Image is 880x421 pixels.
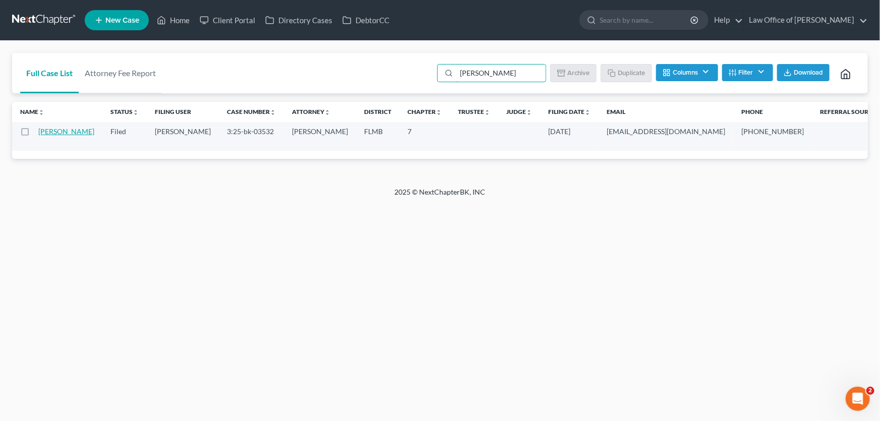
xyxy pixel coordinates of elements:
a: [PERSON_NAME] [38,127,94,136]
a: Judgeunfold_more [506,108,532,115]
i: unfold_more [584,109,591,115]
td: 3:25-bk-03532 [219,122,284,151]
a: Law Office of [PERSON_NAME] [744,11,867,29]
a: Client Portal [195,11,260,29]
input: Search by name... [600,11,692,29]
a: Filing Dateunfold_more [548,108,591,115]
a: Chapterunfold_more [407,108,442,115]
td: [DATE] [540,122,599,151]
td: FLMB [356,122,399,151]
a: Full Case List [20,53,79,93]
i: unfold_more [270,109,276,115]
a: DebtorCC [337,11,394,29]
button: Filter [722,64,773,81]
td: Filed [102,122,147,151]
i: unfold_more [38,109,44,115]
th: District [356,102,399,122]
span: Download [794,69,823,77]
button: Download [777,64,830,81]
td: 7 [399,122,450,151]
pre: [EMAIL_ADDRESS][DOMAIN_NAME] [607,127,725,137]
td: [PERSON_NAME] [284,122,356,151]
pre: [PHONE_NUMBER] [741,127,804,137]
a: Nameunfold_more [20,108,44,115]
i: unfold_more [324,109,330,115]
a: Directory Cases [260,11,337,29]
th: Phone [733,102,812,122]
i: unfold_more [526,109,532,115]
i: unfold_more [133,109,139,115]
a: Help [709,11,743,29]
iframe: Intercom live chat [846,387,870,411]
input: Search by name... [456,65,546,82]
div: 2025 © NextChapterBK, INC [153,187,728,205]
a: Trusteeunfold_more [458,108,490,115]
button: Columns [656,64,718,81]
a: Statusunfold_more [110,108,139,115]
td: [PERSON_NAME] [147,122,219,151]
th: Filing User [147,102,219,122]
a: Attorney Fee Report [79,53,162,93]
a: Attorneyunfold_more [292,108,330,115]
th: Email [599,102,733,122]
a: Home [152,11,195,29]
a: Case Numberunfold_more [227,108,276,115]
i: unfold_more [484,109,490,115]
i: unfold_more [436,109,442,115]
span: 2 [866,387,874,395]
span: New Case [105,17,139,24]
